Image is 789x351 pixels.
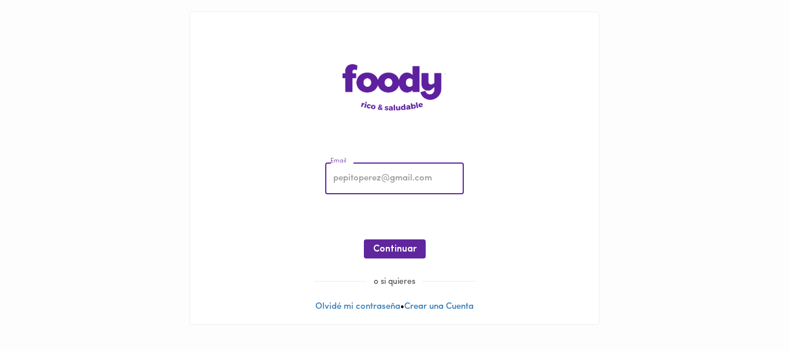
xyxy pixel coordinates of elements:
[367,278,422,286] span: o si quieres
[190,12,599,324] div: •
[325,163,464,195] input: pepitoperez@gmail.com
[343,64,446,110] img: logo-main-page.png
[373,244,416,255] span: Continuar
[722,284,777,339] iframe: Messagebird Livechat Widget
[364,239,426,258] button: Continuar
[315,302,400,311] a: Olvidé mi contraseña
[404,302,474,311] a: Crear una Cuenta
